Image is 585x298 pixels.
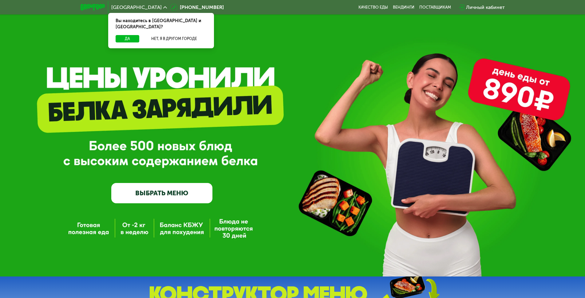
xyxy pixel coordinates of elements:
a: [PHONE_NUMBER] [170,4,224,11]
div: Личный кабинет [466,4,505,11]
span: [GEOGRAPHIC_DATA] [111,5,162,10]
button: Нет, я в другом городе [142,35,207,42]
div: Вы находитесь в [GEOGRAPHIC_DATA] и [GEOGRAPHIC_DATA]? [108,13,214,35]
a: ВЫБРАТЬ МЕНЮ [111,183,212,203]
div: поставщикам [419,5,451,10]
button: Да [116,35,139,42]
a: Качество еды [358,5,388,10]
a: Вендинги [393,5,414,10]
